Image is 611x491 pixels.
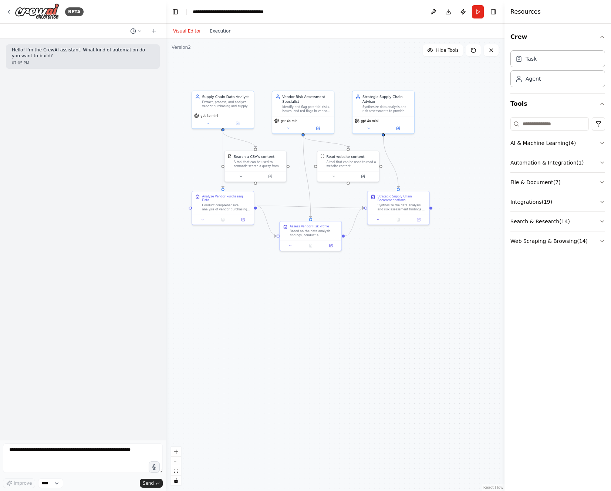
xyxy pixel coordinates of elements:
[282,94,331,104] div: Vendor Risk Assessment Specialist
[526,75,541,82] div: Agent
[510,7,541,16] h4: Resources
[352,91,415,134] div: Strategic Supply Chain AdvisorSynthesize data analysis and risk assessments to provide strategic ...
[510,27,605,47] button: Crew
[202,94,250,99] div: Supply Chain Data Analyst
[410,217,427,223] button: Open in side panel
[12,60,154,66] div: 07:05 PM
[362,105,411,113] div: Synthesize data analysis and risk assessments to provide strategic recommendations for {company_n...
[483,485,503,490] a: React Flow attribution
[227,154,232,158] img: CSVSearchTool
[510,114,605,257] div: Tools
[281,119,298,123] span: gpt-4o-mini
[282,105,331,113] div: Identify and flag potential risks, issues, and red flags in vendor relationships and supply chain...
[220,131,258,148] g: Edge from 65f3b54a-35cd-450e-a71b-b652dc52d36d to d8f77b65-dc84-4a49-874a-71c5191834a3
[212,217,233,223] button: No output available
[12,47,154,59] p: Hello! I'm the CrewAI assistant. What kind of automation do you want to build?
[171,457,181,466] button: zoom out
[171,466,181,476] button: fit view
[510,47,605,93] div: Crew
[170,7,180,17] button: Hide left sidebar
[423,44,463,56] button: Hide Tools
[349,173,377,179] button: Open in side panel
[300,243,321,248] button: No output available
[301,136,313,218] g: Edge from 458f8471-9719-4c01-80fa-df2b1c93f984 to a6bd07a8-09e9-474d-8a66-91c38c292d59
[127,27,145,35] button: Switch to previous chat
[320,154,324,158] img: ScrapeWebsiteTool
[234,154,274,159] div: Search a CSV's content
[193,8,276,16] nav: breadcrumb
[290,224,329,228] div: Assess Vendor Risk Profile
[202,203,250,211] div: Conduct comprehensive analysis of vendor purchasing and supply chain data from {data_source}. Ext...
[436,47,459,53] span: Hide Tools
[378,194,426,202] div: Strategic Supply Chain Recommendations
[257,203,277,238] g: Edge from 61075e03-16dd-46fd-ada0-bb66df476ecc to a6bd07a8-09e9-474d-8a66-91c38c292d59
[224,151,287,182] div: CSVSearchToolSearch a CSV's contentA tool that can be used to semantic search a query from a CSV'...
[223,121,252,126] button: Open in side panel
[327,160,376,168] div: A tool that can be used to read a website content.
[256,173,284,179] button: Open in side panel
[272,91,334,134] div: Vendor Risk Assessment SpecialistIdentify and flag potential risks, issues, and red flags in vend...
[384,125,412,131] button: Open in side panel
[510,94,605,114] button: Tools
[510,173,605,192] button: File & Document(7)
[202,194,250,202] div: Analyze Vendor Purchasing Data
[510,192,605,211] button: Integrations(19)
[510,133,605,153] button: AI & Machine Learning(4)
[140,479,163,488] button: Send
[169,27,205,35] button: Visual Editor
[301,136,351,148] g: Edge from 458f8471-9719-4c01-80fa-df2b1c93f984 to a8f538b9-00fa-4907-9126-e2a8fea40fad
[279,221,342,251] div: Assess Vendor Risk ProfileBased on the data analysis findings, conduct a comprehensive risk asses...
[381,136,401,188] g: Edge from 172118ae-28aa-48ee-bf5b-f95ca8cdf6c0 to fcc929b3-1801-4fad-9a70-4f67035530ed
[3,478,35,488] button: Improve
[65,7,84,16] div: BETA
[367,191,429,225] div: Strategic Supply Chain RecommendationsSynthesize the data analysis and risk assessment findings t...
[192,91,254,129] div: Supply Chain Data AnalystExtract, process, and analyze vendor purchasing and supply chain data fr...
[200,114,218,118] span: gpt-4o-mini
[526,55,537,62] div: Task
[14,480,32,486] span: Improve
[378,203,426,211] div: Synthesize the data analysis and risk assessment findings to develop strategic recommendations fo...
[322,243,340,248] button: Open in side panel
[171,476,181,485] button: toggle interactivity
[143,480,154,486] span: Send
[148,27,160,35] button: Start a new chat
[149,461,160,473] button: Click to speak your automation idea
[15,3,59,20] img: Logo
[205,27,236,35] button: Execution
[488,7,499,17] button: Hide right sidebar
[304,125,332,131] button: Open in side panel
[234,217,252,223] button: Open in side panel
[192,191,254,225] div: Analyze Vendor Purchasing DataConduct comprehensive analysis of vendor purchasing and supply chai...
[317,151,379,182] div: ScrapeWebsiteToolRead website contentA tool that can be used to read a website content.
[510,153,605,172] button: Automation & Integration(1)
[171,447,181,485] div: React Flow controls
[361,119,378,123] span: gpt-4o-mini
[257,203,364,210] g: Edge from 61075e03-16dd-46fd-ada0-bb66df476ecc to fcc929b3-1801-4fad-9a70-4f67035530ed
[220,131,226,188] g: Edge from 65f3b54a-35cd-450e-a71b-b652dc52d36d to 61075e03-16dd-46fd-ada0-bb66df476ecc
[202,100,250,108] div: Extract, process, and analyze vendor purchasing and supply chain data from {data_source} to ident...
[510,231,605,251] button: Web Scraping & Browsing(14)
[388,217,409,223] button: No output available
[327,154,365,159] div: Read website content
[290,229,338,237] div: Based on the data analysis findings, conduct a comprehensive risk assessment of vendors and suppl...
[171,447,181,457] button: zoom in
[345,206,364,238] g: Edge from a6bd07a8-09e9-474d-8a66-91c38c292d59 to fcc929b3-1801-4fad-9a70-4f67035530ed
[510,212,605,231] button: Search & Research(14)
[172,44,191,50] div: Version 2
[234,160,283,168] div: A tool that can be used to semantic search a query from a CSV's content.
[362,94,411,104] div: Strategic Supply Chain Advisor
